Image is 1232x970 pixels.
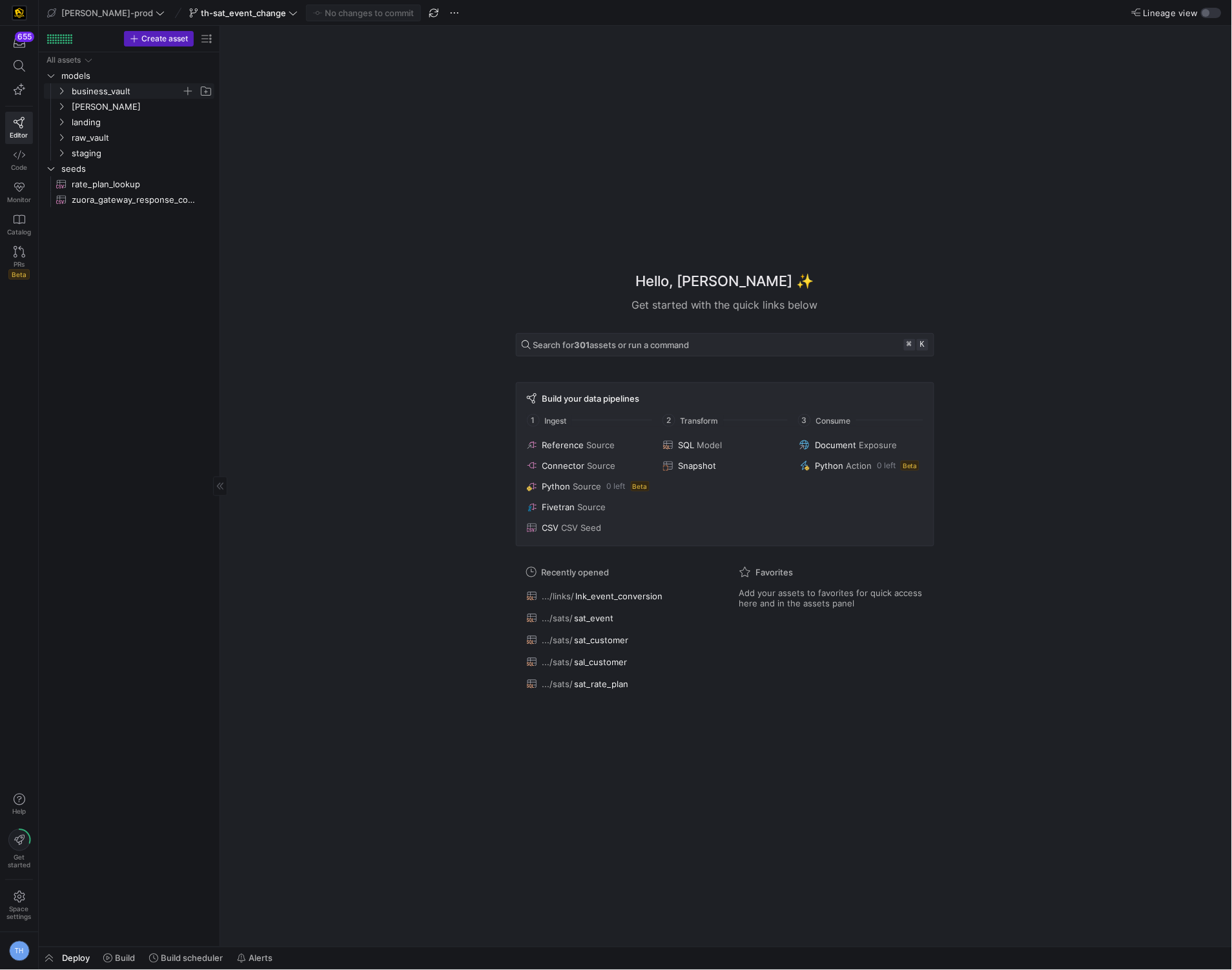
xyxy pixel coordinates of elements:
[44,52,214,68] div: Press SPACE to select this row.
[917,339,929,351] kbd: k
[1144,8,1198,18] span: Lineage view
[11,163,27,171] span: Code
[797,437,925,453] button: DocumentExposure
[588,460,616,471] span: Source
[5,31,33,54] button: 655
[44,176,214,192] div: Press SPACE to select this row.
[61,68,212,83] span: models
[44,5,168,21] button: [PERSON_NAME]-prod
[542,679,573,689] span: .../sats/
[636,271,814,292] h1: Hello, [PERSON_NAME] ✨
[524,479,653,494] button: PythonSource0 leftBeta
[524,458,653,473] button: ConnectorSource
[186,5,301,21] button: th-sat_event_change
[44,114,214,130] div: Press SPACE to select this row.
[5,112,33,144] a: Editor
[739,588,924,608] span: Add your assets to favorites for quick access here and in the assets panel
[542,657,573,667] span: .../sats/
[679,440,695,450] span: SQL
[44,145,214,161] div: Press SPACE to select this row.
[575,613,614,623] span: sat_event
[115,953,135,964] span: Build
[542,502,575,512] span: Fivetran
[542,440,584,450] span: Reference
[575,679,629,689] span: sat_rate_plan
[72,115,212,130] span: landing
[5,176,33,209] a: Monitor
[542,613,573,623] span: .../sats/
[124,31,194,46] button: Create asset
[542,591,575,601] span: .../links/
[542,393,640,404] span: Build your data pipelines
[5,824,33,874] button: Getstarted
[859,440,897,450] span: Exposure
[5,2,33,24] a: https://storage.googleapis.com/y42-prod-data-exchange/images/uAsz27BndGEK0hZWDFeOjoxA7jCwgK9jE472...
[587,440,615,450] span: Source
[14,260,25,268] span: PRs
[44,130,214,145] div: Press SPACE to select this row.
[661,458,789,473] button: Snapshot
[249,953,272,964] span: Alerts
[575,340,590,350] strong: 301
[44,161,214,176] div: Press SPACE to select this row.
[72,99,212,114] span: [PERSON_NAME]
[516,333,934,356] button: Search for301assets or run a command⌘k
[143,947,229,969] button: Build scheduler
[524,632,714,648] button: .../sats/sat_customer
[44,192,214,207] a: zuora_gateway_response_codes​​​​​​
[72,146,212,161] span: staging
[542,567,610,577] span: Recently opened
[10,131,28,139] span: Editor
[5,938,33,965] button: TH
[524,437,653,453] button: ReferenceSource
[631,481,650,491] span: Beta
[524,499,653,515] button: FivetranSource
[607,482,626,491] span: 0 left
[533,340,690,350] span: Search for assets or run a command
[72,84,181,99] span: business_vault
[7,905,32,921] span: Space settings
[542,481,571,491] span: Python
[542,635,573,645] span: .../sats/
[161,953,223,964] span: Build scheduler
[5,241,33,285] a: PRsBeta
[661,437,789,453] button: SQLModel
[15,32,34,42] div: 655
[5,788,33,821] button: Help
[904,339,916,351] kbd: ⌘
[5,209,33,241] a: Catalog
[797,458,925,473] button: PythonAction0 leftBeta
[44,192,214,207] div: Press SPACE to select this row.
[573,481,602,491] span: Source
[756,567,794,577] span: Favorites
[44,68,214,83] div: Press SPACE to select this row.
[72,192,200,207] span: zuora_gateway_response_codes​​​​​​
[524,676,714,692] button: .../sats/sat_rate_plan
[524,654,714,670] button: .../sats/sal_customer
[578,502,606,512] span: Source
[815,440,856,450] span: Document
[524,610,714,626] button: .../sats/sat_event
[72,130,212,145] span: raw_vault
[575,657,628,667] span: sal_customer
[8,854,30,869] span: Get started
[11,808,27,816] span: Help
[697,440,723,450] span: Model
[542,522,559,533] span: CSV
[542,460,585,471] span: Connector
[98,947,141,969] button: Build
[9,941,30,962] div: TH
[7,196,31,203] span: Monitor
[562,522,602,533] span: CSV Seed
[815,460,843,471] span: Python
[44,83,214,99] div: Press SPACE to select this row.
[8,269,30,280] span: Beta
[201,8,286,18] span: th-sat_event_change
[72,177,200,192] span: rate_plan_lookup​​​​​​
[46,56,81,65] div: All assets
[575,635,629,645] span: sat_customer
[5,144,33,176] a: Code
[901,460,919,471] span: Beta
[231,947,278,969] button: Alerts
[13,6,26,19] img: https://storage.googleapis.com/y42-prod-data-exchange/images/uAsz27BndGEK0hZWDFeOjoxA7jCwgK9jE472...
